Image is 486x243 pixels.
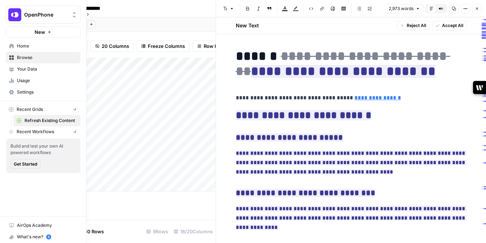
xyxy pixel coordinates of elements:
a: Your Data [6,63,80,75]
span: Usage [17,77,77,84]
span: Build and test your own AI powered workflows [10,143,76,156]
div: 18/20 Columns [171,226,216,237]
button: Recent Grids [6,104,80,115]
span: 2,973 words [389,5,414,12]
button: Freeze Columns [137,40,190,52]
span: Accept All [442,22,463,29]
div: 9 Rows [143,226,171,237]
button: Row Height [193,40,234,52]
button: Accept All [432,21,467,30]
span: Recent Workflows [17,129,54,135]
button: Get Started [10,159,40,169]
span: Your Data [17,66,77,72]
a: 5 [46,234,51,239]
a: Browse [6,52,80,63]
button: 2,973 words [385,4,423,13]
button: 20 Columns [90,40,134,52]
span: Settings [17,89,77,95]
img: OpenPhone Logo [8,8,21,21]
h2: New Text [236,22,259,29]
div: What's new? [6,231,80,242]
text: 5 [48,235,49,239]
span: Get Started [14,161,37,167]
a: Settings [6,86,80,98]
a: AirOps Academy [6,220,80,231]
span: OpenPhone [24,11,68,18]
span: Freeze Columns [148,42,185,50]
button: Recent Workflows [6,126,80,137]
button: What's new? 5 [6,231,80,243]
span: New [35,28,45,36]
span: Recent Grids [17,106,43,113]
span: Row Height [204,42,230,50]
span: Reject All [407,22,426,29]
button: New [6,27,80,37]
a: Refresh Existing Content [13,115,80,126]
a: Home [6,40,80,52]
span: Home [17,43,77,49]
span: Add 10 Rows [75,228,104,235]
span: Refresh Existing Content [25,117,77,124]
span: Browse [17,54,77,61]
a: Usage [6,75,80,86]
button: Workspace: OpenPhone [6,6,80,24]
button: Reject All [397,21,429,30]
span: 20 Columns [102,42,129,50]
span: AirOps Academy [17,222,77,229]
